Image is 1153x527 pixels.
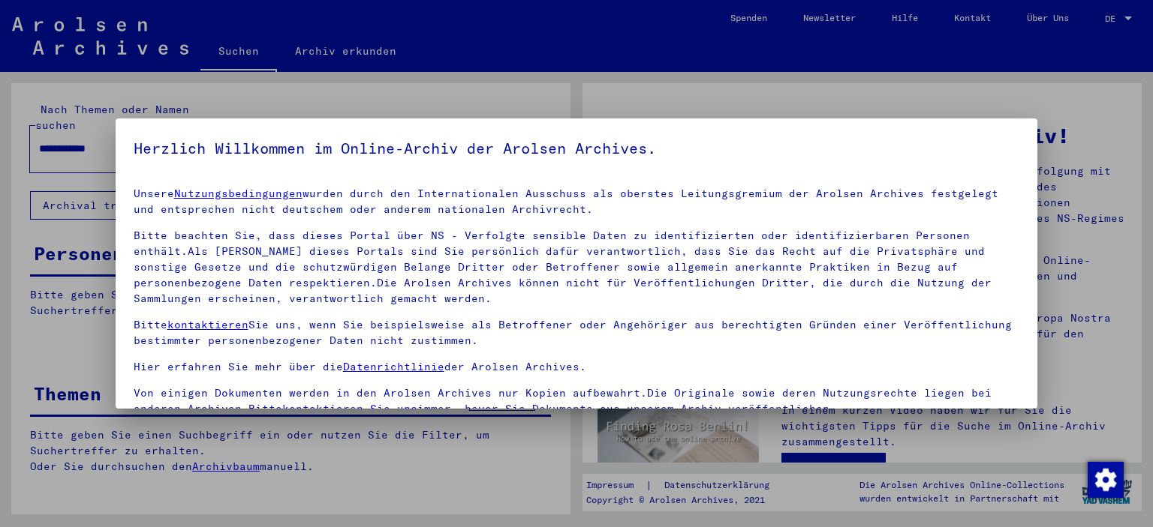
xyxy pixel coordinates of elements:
[1088,462,1124,498] img: Zustimmung ändern
[134,136,1020,160] h5: Herzlich Willkommen im Online-Archiv der Arolsen Archives.
[167,318,248,331] a: kontaktieren
[282,402,417,415] a: kontaktieren Sie uns
[134,228,1020,307] p: Bitte beachten Sie, dass dieses Portal über NS - Verfolgte sensible Daten zu identifizierten oder...
[343,360,444,373] a: Datenrichtlinie
[134,186,1020,217] p: Unsere wurden durch den Internationalen Ausschuss als oberstes Leitungsgremium der Arolsen Archiv...
[134,359,1020,375] p: Hier erfahren Sie mehr über die der Arolsen Archives.
[134,385,1020,417] p: Von einigen Dokumenten werden in den Arolsen Archives nur Kopien aufbewahrt.Die Originale sowie d...
[1087,461,1123,497] div: Zustimmung ändern
[134,317,1020,349] p: Bitte Sie uns, wenn Sie beispielsweise als Betroffener oder Angehöriger aus berechtigten Gründen ...
[174,187,303,200] a: Nutzungsbedingungen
